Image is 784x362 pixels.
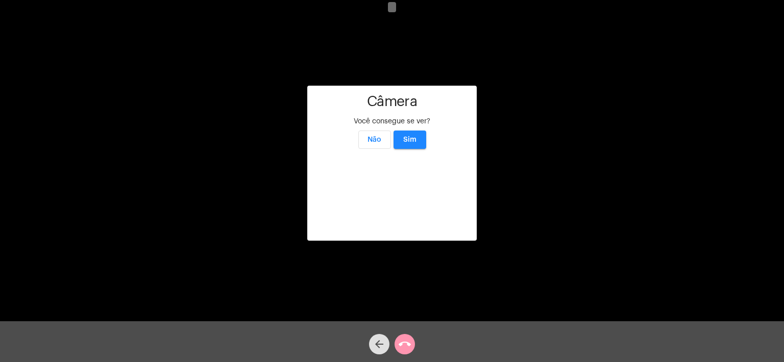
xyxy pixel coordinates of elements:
mat-icon: call_end [399,338,411,350]
span: Sim [403,136,416,143]
mat-icon: arrow_back [373,338,385,350]
span: Você consegue se ver? [354,118,430,125]
button: Não [358,131,391,149]
h1: Câmera [315,94,469,110]
button: Sim [394,131,426,149]
span: Não [367,136,381,143]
